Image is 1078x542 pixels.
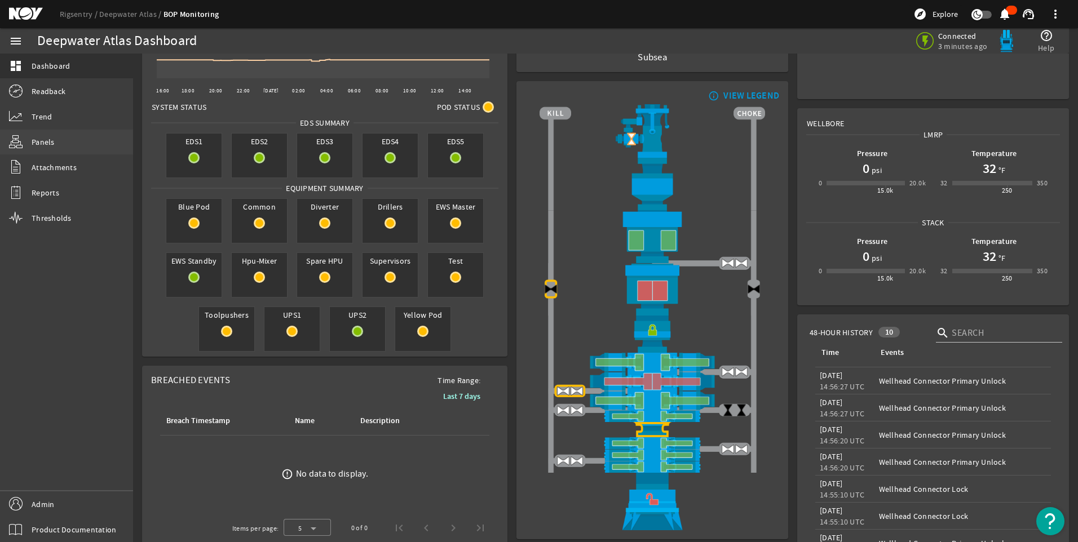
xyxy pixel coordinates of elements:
span: EWS Standby [166,253,222,269]
img: ValveOpen.png [721,365,735,379]
img: ValveOpen.png [556,403,570,417]
div: Breach Timestamp [166,415,230,427]
div: 350 [1037,177,1048,189]
img: ShearRamOpen.png [540,353,765,372]
legacy-datetime-component: 14:56:20 UTC [820,463,864,473]
img: ValveOpen.png [570,403,584,417]
mat-icon: info_outline [706,91,719,100]
text: 18:00 [182,87,195,94]
div: Breach Timestamp [165,415,280,427]
span: EDS3 [297,134,352,149]
div: 15.0k [877,185,894,196]
img: ValveOpen.png [556,384,570,398]
div: VIEW LEGEND [723,90,779,101]
img: RiserConnectorLock.png [540,316,765,353]
span: LMRP [920,129,947,140]
text: 10:00 [403,87,416,94]
div: Wellhead Connector Primary Unlock [879,402,1047,414]
div: 10 [878,327,900,337]
div: 350 [1037,265,1048,277]
button: Explore [909,5,962,23]
span: UPS1 [264,307,320,323]
span: °F [996,165,1006,176]
span: Test [428,253,483,269]
a: BOP Monitoring [164,9,219,20]
div: Wellbore [798,109,1068,129]
span: EDS4 [363,134,418,149]
div: Wellhead Connector Lock [879,510,1047,522]
legacy-datetime-component: 14:55:10 UTC [820,517,864,527]
b: Temperature [971,236,1017,247]
h1: 32 [983,159,996,177]
text: 02:00 [292,87,305,94]
img: ShearRamOpen.png [540,391,765,410]
img: ValveClose.png [721,403,735,417]
div: 32 [940,177,948,189]
span: psi [869,165,882,176]
img: PipeRamOpen.png [540,437,765,449]
img: RiserAdapter.png [540,104,765,158]
img: ValveClose.png [735,403,748,417]
img: ValveOpen.png [721,442,735,456]
span: 3 minutes ago [938,41,987,51]
span: EDS2 [232,134,287,149]
h1: 0 [863,159,869,177]
div: 15.0k [877,273,894,284]
text: 20:00 [209,87,222,94]
div: Wellhead Connector Primary Unlock [879,456,1047,468]
button: Last 7 days [434,386,489,406]
div: 20.0k [909,177,926,189]
div: Events [879,346,1042,359]
div: Description [359,415,439,427]
legacy-datetime-component: [DATE] [820,397,843,407]
div: Subsea [619,52,686,63]
img: ValveOpen.png [735,365,748,379]
span: Product Documentation [32,524,116,535]
div: Time [820,346,865,359]
span: Blue Pod [166,199,222,215]
span: Trend [32,111,52,122]
img: ValveOpen.png [570,454,584,468]
div: No data to display. [296,468,368,479]
span: Toolpushers [199,307,254,323]
img: ValveOpen.png [735,256,748,270]
text: 04:00 [320,87,333,94]
span: 48-Hour History [810,327,873,338]
button: more_vert [1042,1,1069,28]
span: Thresholds [32,212,72,224]
span: EDS SUMMARY [296,117,354,128]
text: 16:00 [156,87,169,94]
b: Last 7 days [443,391,480,402]
span: Common [232,199,287,215]
text: 22:00 [237,87,250,94]
span: System Status [152,101,206,113]
span: Stack [918,217,948,228]
span: EDS5 [428,134,483,149]
span: Hpu-Mixer [232,253,287,269]
i: search [936,326,949,340]
div: Name [295,415,315,427]
span: Attachments [32,162,77,173]
div: 0 of 0 [351,522,368,534]
legacy-datetime-component: 14:56:27 UTC [820,381,864,392]
mat-icon: error_outline [281,468,293,480]
img: BopBodyShearBottom_Fault.png [540,422,765,437]
span: Admin [32,499,54,510]
span: Dashboard [32,60,70,72]
div: 32 [940,265,948,277]
span: Supervisors [363,253,418,269]
img: PipeRamOpen.png [540,449,765,461]
div: Description [360,415,400,427]
img: Valve2OpenBlock.png [625,132,638,146]
img: Bluepod.svg [995,30,1018,52]
mat-icon: explore [913,7,927,21]
span: Pod Status [437,101,480,113]
div: 20.0k [909,265,926,277]
div: Wellhead Connector Lock [879,483,1047,495]
div: Wellhead Connector Primary Unlock [879,429,1047,441]
span: Spare HPU [297,253,352,269]
text: 12:00 [431,87,444,94]
img: ValveOpen.png [556,454,570,468]
legacy-datetime-component: 14:56:20 UTC [820,436,864,446]
img: PipeRamOpen.png [540,461,765,473]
